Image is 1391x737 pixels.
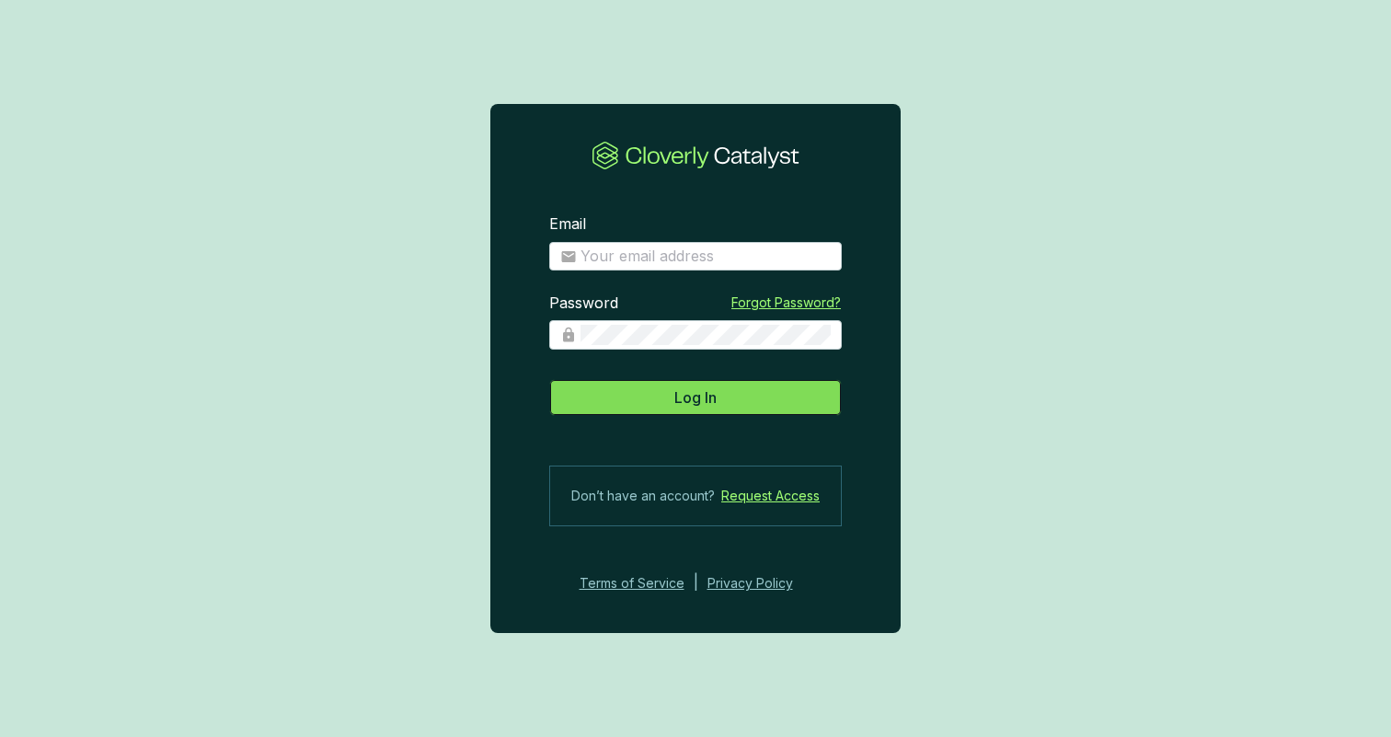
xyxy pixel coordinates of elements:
span: Don’t have an account? [571,485,715,507]
div: | [694,572,698,594]
button: Log In [549,379,842,416]
a: Terms of Service [574,572,684,594]
span: Log In [674,386,717,409]
a: Forgot Password? [731,294,841,312]
label: Email [549,214,586,235]
a: Request Access [721,485,820,507]
input: Password [581,325,831,345]
input: Email [581,247,831,267]
label: Password [549,294,618,314]
a: Privacy Policy [707,572,818,594]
